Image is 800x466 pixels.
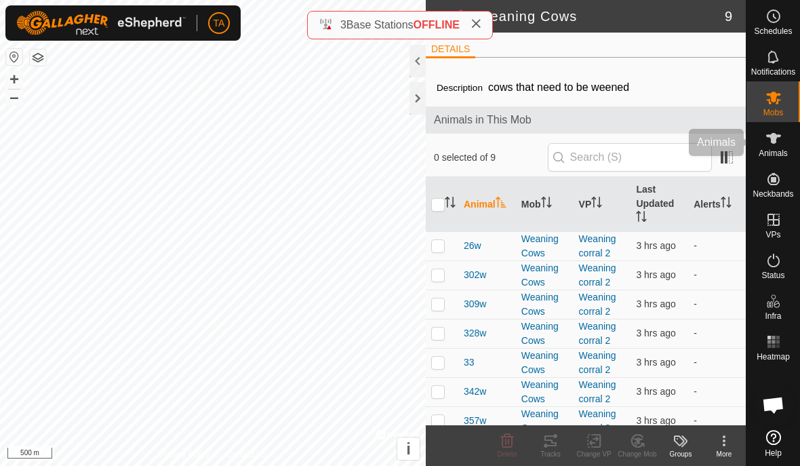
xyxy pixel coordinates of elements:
p-sorticon: Activate to sort [591,199,602,210]
div: Weaning Cows [521,407,568,435]
span: cows that need to be weened [483,76,635,98]
p-sorticon: Activate to sort [496,199,506,210]
button: Map Layers [30,50,46,66]
a: Weaning corral 2 [579,321,616,346]
div: Change VP [572,449,616,459]
span: Infra [765,312,781,320]
div: Weaning Cows [521,319,568,348]
button: i [397,438,420,460]
img: Gallagher Logo [16,11,186,35]
td: - [688,260,746,290]
div: Weaning Cows [521,349,568,377]
a: Contact Us [226,448,266,461]
div: Weaning Cows [521,232,568,260]
p-sorticon: Activate to sort [636,213,647,224]
div: Open chat [753,385,794,425]
span: 28 Sep 2025 at 6:41 am [636,240,675,251]
span: 328w [464,326,486,341]
th: Mob [516,177,574,232]
div: Weaning Cows [521,378,568,406]
th: Animal [458,177,516,232]
td: - [688,406,746,435]
th: Last Updated [631,177,688,232]
span: Animals in This Mob [434,112,738,128]
div: Tracks [529,449,572,459]
span: 357w [464,414,486,428]
span: Delete [498,450,517,458]
button: – [6,89,22,105]
span: 302w [464,268,486,282]
span: Heatmap [757,353,790,361]
li: DETAILS [426,42,475,58]
td: - [688,231,746,260]
td: - [688,290,746,319]
label: Description [437,83,483,93]
a: Weaning corral 2 [579,263,616,288]
span: Notifications [751,68,795,76]
div: Change Mob [616,449,659,459]
span: 28 Sep 2025 at 6:27 am [636,298,675,309]
div: Weaning Cows [521,261,568,290]
span: 309w [464,297,486,311]
span: 3 [340,19,346,31]
div: More [702,449,746,459]
a: Weaning corral 2 [579,379,616,404]
th: VP [574,177,631,232]
span: OFFLINE [414,19,460,31]
span: 9 [725,6,732,26]
span: 28 Sep 2025 at 6:32 am [636,269,675,280]
a: Privacy Policy [159,448,210,461]
span: 28 Sep 2025 at 6:40 am [636,357,675,368]
a: Weaning corral 2 [579,292,616,317]
div: Weaning Cows [521,290,568,319]
span: 342w [464,385,486,399]
span: Neckbands [753,190,793,198]
span: 33 [464,355,475,370]
span: VPs [765,231,780,239]
span: 28 Sep 2025 at 6:42 am [636,415,675,426]
span: TA [214,16,225,31]
h2: Weaning Cows [477,8,725,24]
span: Status [761,271,784,279]
input: Search (S) [548,143,712,172]
p-sorticon: Activate to sort [445,199,456,210]
span: Schedules [754,27,792,35]
td: - [688,319,746,348]
p-sorticon: Activate to sort [721,199,732,210]
span: i [406,440,411,458]
a: Weaning corral 2 [579,350,616,375]
th: Alerts [688,177,746,232]
td: - [688,348,746,377]
span: Mobs [763,109,783,117]
td: - [688,377,746,406]
button: + [6,71,22,88]
p-sorticon: Activate to sort [541,199,552,210]
span: Animals [759,149,788,157]
a: Weaning corral 2 [579,408,616,433]
span: 26w [464,239,481,253]
a: Help [746,425,800,463]
span: Help [765,449,782,457]
span: 0 selected of 9 [434,151,548,165]
div: Groups [659,449,702,459]
span: Base Stations [346,19,414,31]
a: Weaning corral 2 [579,233,616,258]
button: Reset Map [6,49,22,65]
span: 28 Sep 2025 at 6:40 am [636,328,675,338]
span: 28 Sep 2025 at 6:39 am [636,386,675,397]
